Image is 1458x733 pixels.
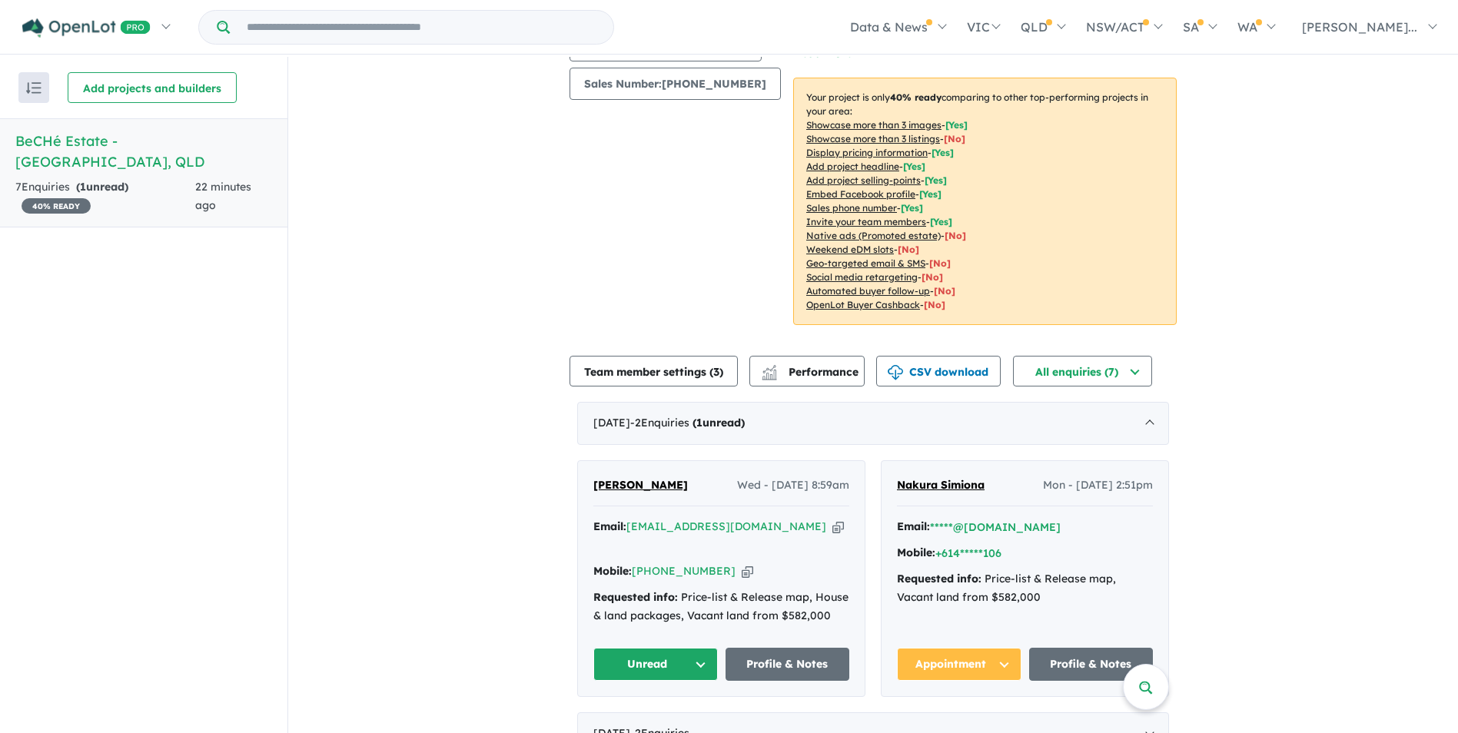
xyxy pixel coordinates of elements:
span: Nakura Simiona [897,478,985,492]
span: [ No ] [944,133,965,144]
strong: Email: [593,519,626,533]
span: 3 [713,365,719,379]
button: Unread [593,648,718,681]
button: Copy [832,519,844,535]
span: Wed - [DATE] 8:59am [737,476,849,495]
span: [ Yes ] [945,119,968,131]
span: [ Yes ] [919,188,942,200]
u: Embed Facebook profile [806,188,915,200]
u: Weekend eDM slots [806,244,894,255]
input: Try estate name, suburb, builder or developer [233,11,610,44]
button: All enquiries (7) [1013,356,1152,386]
p: Your project is only comparing to other top-performing projects in your area: - - - - - - - - - -... [793,78,1177,325]
span: [ Yes ] [930,216,952,227]
button: Add projects and builders [68,72,237,103]
strong: Requested info: [897,572,981,585]
u: Showcase more than 3 listings [806,133,940,144]
u: OpenLot Buyer Cashback [806,299,920,310]
u: Showcase more than 3 images [806,119,942,131]
u: Invite your team members [806,216,926,227]
a: Nakura Simiona [897,476,985,495]
span: [ Yes ] [932,147,954,158]
b: 40 % ready [890,91,942,103]
u: Geo-targeted email & SMS [806,257,925,269]
div: Price-list & Release map, Vacant land from $582,000 [897,570,1153,607]
span: [PERSON_NAME]... [1302,19,1417,35]
strong: ( unread) [692,416,745,430]
a: Profile & Notes [1029,648,1154,681]
button: CSV download [876,356,1001,386]
div: [DATE] [577,402,1169,445]
a: Profile & Notes [726,648,850,681]
img: Openlot PRO Logo White [22,18,151,38]
strong: Email: [897,519,930,533]
div: 7 Enquir ies [15,178,195,215]
strong: Mobile: [897,546,935,559]
u: Display pricing information [806,147,928,158]
span: [No] [945,230,966,241]
u: Add project selling-points [806,174,921,186]
span: 40 % READY [22,198,91,214]
span: - 2 Enquir ies [630,416,745,430]
img: line-chart.svg [762,365,776,373]
u: Automated buyer follow-up [806,285,930,297]
u: Social media retargeting [806,271,918,283]
div: Price-list & Release map, House & land packages, Vacant land from $582,000 [593,589,849,625]
strong: Mobile: [593,564,632,578]
span: 1 [696,416,702,430]
a: [PERSON_NAME] [593,476,688,495]
span: [PERSON_NAME] [593,478,688,492]
span: [No] [929,257,951,269]
span: Performance [764,365,859,379]
button: Team member settings (3) [570,356,738,386]
button: Performance [749,356,865,386]
span: [ Yes ] [903,161,925,172]
u: Add project headline [806,161,899,172]
u: Sales phone number [806,202,897,214]
button: Appointment [897,648,1021,681]
button: Copy [742,563,753,579]
span: 1 [80,180,86,194]
span: [ Yes ] [901,202,923,214]
span: 22 minutes ago [195,180,251,212]
span: [No] [922,271,943,283]
span: [ Yes ] [925,174,947,186]
strong: ( unread) [76,180,128,194]
img: sort.svg [26,82,42,94]
img: bar-chart.svg [762,370,777,380]
span: [No] [934,285,955,297]
img: download icon [888,365,903,380]
span: [No] [924,299,945,310]
span: Mon - [DATE] 2:51pm [1043,476,1153,495]
a: [PHONE_NUMBER] [632,564,736,578]
a: [EMAIL_ADDRESS][DOMAIN_NAME] [626,519,826,533]
span: [No] [898,244,919,255]
strong: Requested info: [593,590,678,604]
button: Sales Number:[PHONE_NUMBER] [570,68,781,100]
h5: BeCHé Estate - [GEOGRAPHIC_DATA] , QLD [15,131,272,172]
u: Native ads (Promoted estate) [806,230,941,241]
